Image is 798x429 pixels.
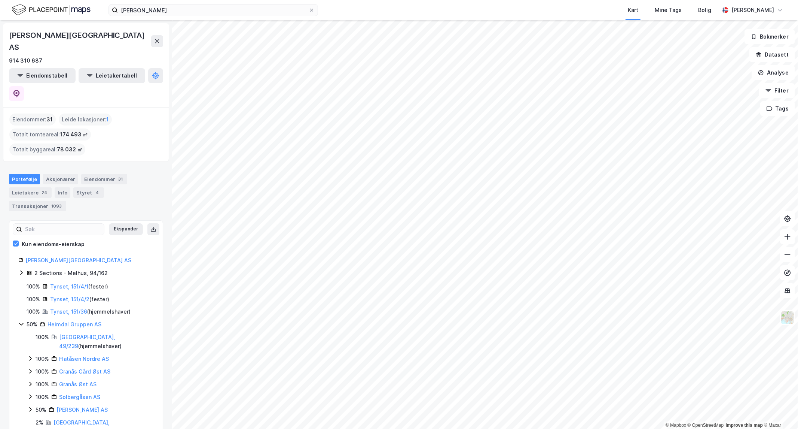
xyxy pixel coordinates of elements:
[118,4,309,16] input: Søk på adresse, matrikkel, gårdeiere, leietakere eller personer
[688,423,724,428] a: OpenStreetMap
[655,6,682,15] div: Mine Tags
[50,283,88,290] a: Tynset, 151/4/1
[745,29,795,44] button: Bokmerker
[94,189,101,196] div: 4
[34,269,108,278] div: 2 Sections - Melhus, 94/162
[36,333,49,342] div: 100%
[50,296,89,302] a: Tynset, 151/4/2
[73,187,104,198] div: Styret
[50,307,131,316] div: ( hjemmelshaver )
[780,311,795,325] img: Z
[50,202,63,210] div: 1093
[36,367,49,376] div: 100%
[36,354,49,363] div: 100%
[50,282,108,291] div: ( fester )
[9,56,42,65] div: 914 310 687
[57,145,82,154] span: 78 032 ㎡
[36,380,49,389] div: 100%
[43,174,78,184] div: Aksjonærer
[698,6,711,15] div: Bolig
[59,394,100,400] a: Solbergåsen AS
[27,320,37,329] div: 50%
[25,257,131,263] a: [PERSON_NAME][GEOGRAPHIC_DATA] AS
[36,405,46,414] div: 50%
[59,333,154,351] div: ( hjemmelshaver )
[40,189,49,196] div: 24
[36,393,49,402] div: 100%
[36,418,43,427] div: 2%
[628,6,638,15] div: Kart
[59,114,112,126] div: Leide lokasjoner :
[48,321,101,327] a: Heimdal Gruppen AS
[46,115,53,124] span: 31
[22,240,85,249] div: Kun eiendoms-eierskap
[22,224,104,235] input: Søk
[9,201,66,211] div: Transaksjoner
[731,6,774,15] div: [PERSON_NAME]
[27,295,40,304] div: 100%
[12,3,91,16] img: logo.f888ab2527a4732fd821a326f86c7f29.svg
[60,130,88,139] span: 174 493 ㎡
[109,223,143,235] button: Ekspander
[27,282,40,291] div: 100%
[9,29,151,53] div: [PERSON_NAME][GEOGRAPHIC_DATA] AS
[726,423,763,428] a: Improve this map
[761,393,798,429] div: Kontrollprogram for chat
[9,129,91,141] div: Totalt tomteareal :
[56,407,108,413] a: [PERSON_NAME] AS
[9,114,56,126] div: Eiendommer :
[752,65,795,80] button: Analyse
[9,187,52,198] div: Leietakere
[9,143,85,155] div: Totalt byggareal :
[749,47,795,62] button: Datasett
[106,115,109,124] span: 1
[27,307,40,316] div: 100%
[50,308,87,315] a: Tynset, 151/36
[9,68,76,83] button: Eiendomstabell
[55,187,70,198] div: Info
[79,68,145,83] button: Leietakertabell
[81,174,127,184] div: Eiendommer
[117,175,124,183] div: 31
[666,423,686,428] a: Mapbox
[9,174,40,184] div: Portefølje
[759,83,795,98] button: Filter
[59,334,115,349] a: [GEOGRAPHIC_DATA], 49/239
[761,393,798,429] iframe: Chat Widget
[59,381,97,387] a: Granås Øst AS
[59,356,109,362] a: Flatåsen Nordre AS
[59,368,110,375] a: Granås Gård Øst AS
[50,295,109,304] div: ( fester )
[760,101,795,116] button: Tags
